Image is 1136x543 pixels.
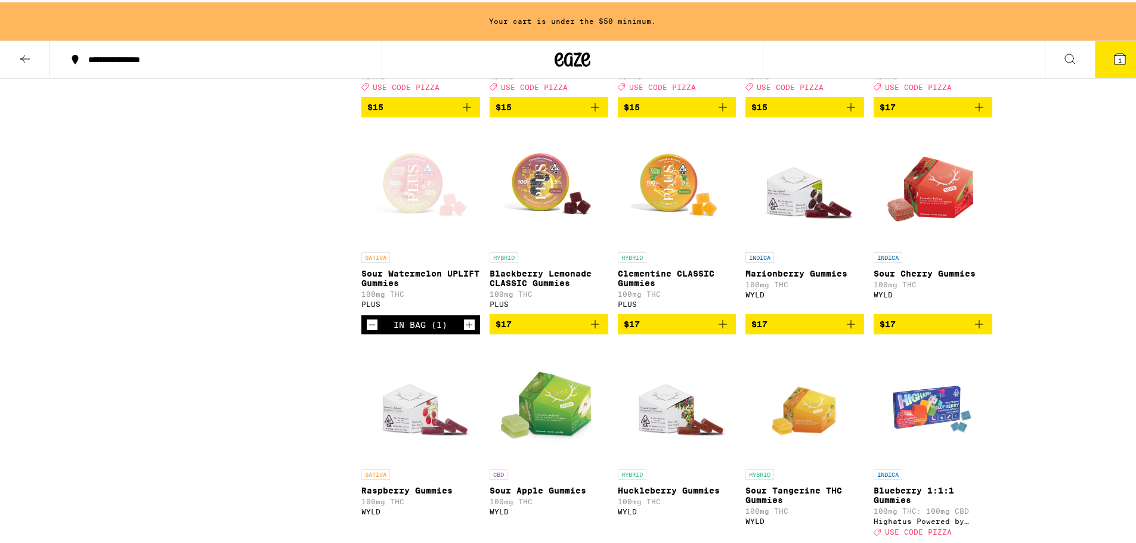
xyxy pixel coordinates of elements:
[629,81,696,89] span: USE CODE PIZZA
[874,342,992,461] img: Highatus Powered by Cannabiotix - Blueberry 1:1:1 Gummies
[874,483,992,502] p: Blueberry 1:1:1 Gummies
[361,467,390,477] p: SATIVA
[751,317,767,327] span: $17
[490,342,608,539] a: Open page for Sour Apple Gummies from WYLD
[618,250,646,260] p: HYBRID
[618,266,736,286] p: Clementine CLASSIC Gummies
[490,95,608,115] button: Add to bag
[751,100,767,110] span: $15
[463,317,475,328] button: Increment
[361,250,390,260] p: SATIVA
[496,317,512,327] span: $17
[361,125,480,313] a: Open page for Sour Watermelon UPLIFT Gummies from PLUS
[874,288,992,296] div: WYLD
[874,342,992,539] a: Open page for Blueberry 1:1:1 Gummies from Highatus Powered by Cannabiotix
[874,278,992,286] p: 100mg THC
[745,483,864,502] p: Sour Tangerine THC Gummies
[490,312,608,332] button: Add to bag
[618,505,736,513] div: WYLD
[366,317,378,328] button: Decrement
[361,483,480,493] p: Raspberry Gummies
[361,266,480,286] p: Sour Watermelon UPLIFT Gummies
[745,125,864,312] a: Open page for Marionberry Gummies from WYLD
[373,81,439,89] span: USE CODE PIZZA
[762,342,847,461] img: WYLD - Sour Tangerine THC Gummies
[885,81,952,89] span: USE CODE PIZZA
[490,250,518,260] p: HYBRID
[618,125,736,312] a: Open page for Clementine CLASSIC Gummies from PLUS
[757,81,824,89] span: USE CODE PIZZA
[361,342,480,539] a: Open page for Raspberry Gummies from WYLD
[618,312,736,332] button: Add to bag
[361,342,480,461] img: WYLD - Raspberry Gummies
[874,467,902,477] p: INDICA
[490,505,608,513] div: WYLD
[618,95,736,115] button: Add to bag
[490,483,608,493] p: Sour Apple Gummies
[874,515,992,523] div: Highatus Powered by Cannabiotix
[361,95,480,115] button: Add to bag
[361,505,480,513] div: WYLD
[490,342,608,461] img: WYLD - Sour Apple Gummies
[618,467,646,477] p: HYBRID
[624,317,640,327] span: $17
[490,495,608,503] p: 100mg THC
[490,125,608,312] a: Open page for Blackberry Lemonade CLASSIC Gummies from PLUS
[618,298,736,306] div: PLUS
[618,288,736,296] p: 100mg THC
[874,312,992,332] button: Add to bag
[745,288,864,296] div: WYLD
[885,526,952,533] span: USE CODE PIZZA
[490,467,507,477] p: CBD
[394,318,447,327] div: In Bag (1)
[490,298,608,306] div: PLUS
[618,125,736,244] img: PLUS - Clementine CLASSIC Gummies
[745,278,864,286] p: 100mg THC
[874,125,992,244] img: WYLD - Sour Cherry Gummies
[618,495,736,503] p: 100mg THC
[361,288,480,296] p: 100mg THC
[745,95,864,115] button: Add to bag
[361,298,480,306] div: PLUS
[874,95,992,115] button: Add to bag
[874,266,992,276] p: Sour Cherry Gummies
[745,505,864,513] p: 100mg THC
[1118,54,1122,61] span: 1
[501,81,568,89] span: USE CODE PIZZA
[367,100,383,110] span: $15
[618,483,736,493] p: Huckleberry Gummies
[490,288,608,296] p: 100mg THC
[745,342,864,539] a: Open page for Sour Tangerine THC Gummies from WYLD
[745,515,864,523] div: WYLD
[874,125,992,312] a: Open page for Sour Cherry Gummies from WYLD
[880,100,896,110] span: $17
[874,505,992,513] p: 100mg THC: 100mg CBD
[618,342,736,461] img: WYLD - Huckleberry Gummies
[618,342,736,539] a: Open page for Huckleberry Gummies from WYLD
[490,266,608,286] p: Blackberry Lemonade CLASSIC Gummies
[624,100,640,110] span: $15
[496,100,512,110] span: $15
[880,317,896,327] span: $17
[361,495,480,503] p: 100mg THC
[745,312,864,332] button: Add to bag
[490,125,608,244] img: PLUS - Blackberry Lemonade CLASSIC Gummies
[745,125,864,244] img: WYLD - Marionberry Gummies
[745,250,774,260] p: INDICA
[745,467,774,477] p: HYBRID
[745,266,864,276] p: Marionberry Gummies
[874,250,902,260] p: INDICA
